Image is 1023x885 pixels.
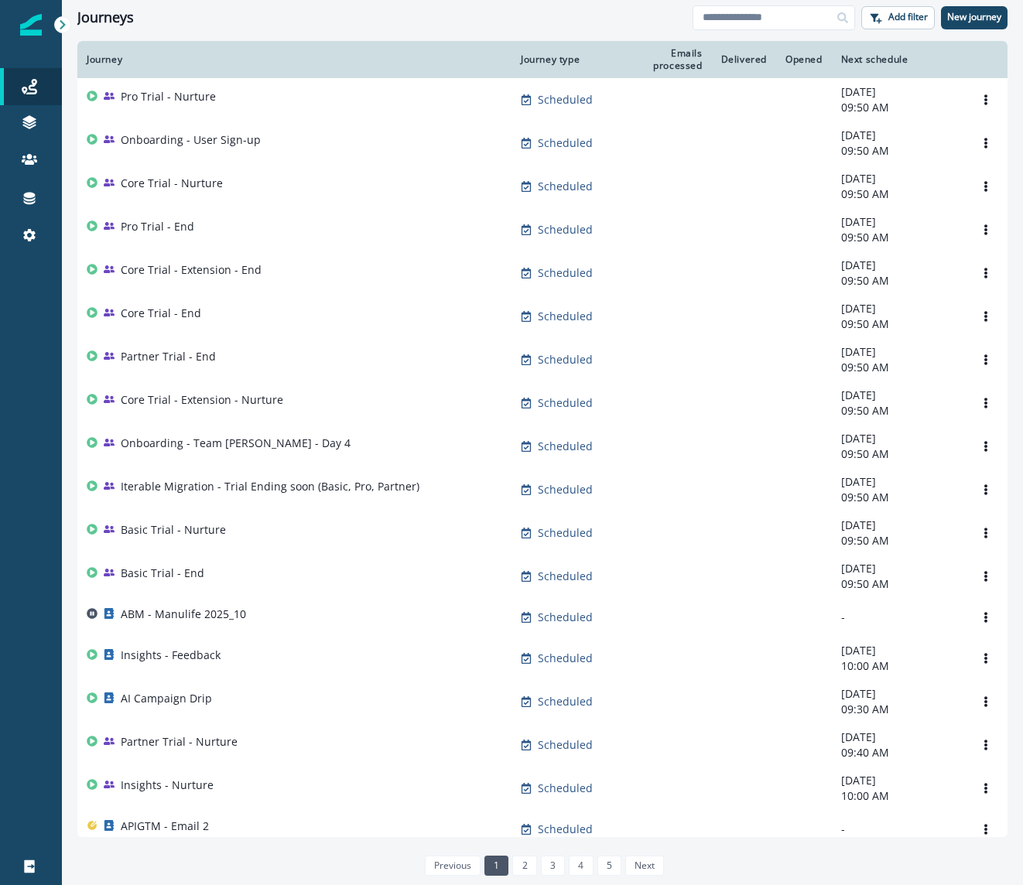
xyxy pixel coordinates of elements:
p: AI Campaign Drip [121,691,212,706]
p: [DATE] [841,84,955,100]
p: 09:50 AM [841,533,955,548]
a: Next page [625,856,664,876]
p: Partner Trial - Nurture [121,734,238,750]
p: APIGTM - Email 2 [121,818,209,834]
a: Page 2 [512,856,536,876]
p: 09:50 AM [841,186,955,202]
p: 09:50 AM [841,316,955,332]
p: Scheduled [538,395,593,411]
button: Options [973,733,998,757]
a: Onboarding - User Sign-upScheduled-[DATE]09:50 AMOptions [77,121,1008,165]
p: 09:50 AM [841,403,955,419]
p: Add filter [888,12,928,22]
a: ABM - Manulife 2025_10Scheduled--Options [77,598,1008,637]
div: Journey [87,53,502,66]
ul: Pagination [421,856,665,876]
p: 09:40 AM [841,745,955,760]
p: Scheduled [538,651,593,666]
button: Options [973,305,998,328]
p: Scheduled [538,92,593,108]
p: Scheduled [538,135,593,151]
p: [DATE] [841,214,955,230]
p: Scheduled [538,694,593,709]
a: Page 5 [597,856,621,876]
p: 10:00 AM [841,788,955,804]
p: ABM - Manulife 2025_10 [121,607,246,622]
a: Insights - NurtureScheduled-[DATE]10:00 AMOptions [77,767,1008,810]
a: Iterable Migration - Trial Ending soon (Basic, Pro, Partner)Scheduled-[DATE]09:50 AMOptions [77,468,1008,511]
a: Partner Trial - EndScheduled-[DATE]09:50 AMOptions [77,338,1008,381]
button: Options [973,391,998,415]
a: Partner Trial - NurtureScheduled-[DATE]09:40 AMOptions [77,723,1008,767]
p: Scheduled [538,822,593,837]
a: Core Trial - EndScheduled-[DATE]09:50 AMOptions [77,295,1008,338]
div: Opened [785,53,823,66]
p: Pro Trial - Nurture [121,89,216,104]
p: Scheduled [538,525,593,541]
p: Iterable Migration - Trial Ending soon (Basic, Pro, Partner) [121,479,419,494]
a: Page 4 [569,856,593,876]
p: 09:50 AM [841,273,955,289]
p: New journey [947,12,1001,22]
p: [DATE] [841,730,955,745]
p: [DATE] [841,431,955,446]
a: Page 3 [541,856,565,876]
p: 09:50 AM [841,143,955,159]
p: Pro Trial - End [121,219,194,234]
p: [DATE] [841,686,955,702]
h1: Journeys [77,9,134,26]
p: Onboarding - Team [PERSON_NAME] - Day 4 [121,436,351,451]
div: Delivered [721,53,767,66]
p: - [841,822,955,837]
button: Options [973,88,998,111]
p: [DATE] [841,128,955,143]
button: Options [973,175,998,198]
button: Options [973,478,998,501]
p: Scheduled [538,352,593,367]
button: Options [973,435,998,458]
p: Scheduled [538,482,593,497]
a: Onboarding - Team [PERSON_NAME] - Day 4Scheduled-[DATE]09:50 AMOptions [77,425,1008,468]
p: Scheduled [538,265,593,281]
p: 09:50 AM [841,100,955,115]
p: Onboarding - User Sign-up [121,132,261,148]
p: Core Trial - Extension - End [121,262,262,278]
button: Options [973,690,998,713]
p: Insights - Feedback [121,648,221,663]
p: Scheduled [538,569,593,584]
p: Basic Trial - End [121,566,204,581]
a: Pro Trial - EndScheduled-[DATE]09:50 AMOptions [77,208,1008,251]
a: APIGTM - Email 2Scheduled--Options [77,810,1008,849]
button: Options [973,818,998,841]
p: [DATE] [841,773,955,788]
a: Core Trial - Extension - NurtureScheduled-[DATE]09:50 AMOptions [77,381,1008,425]
button: Options [973,565,998,588]
button: Options [973,521,998,545]
div: Journey type [521,53,604,66]
button: Options [973,777,998,800]
p: Basic Trial - Nurture [121,522,226,538]
p: [DATE] [841,171,955,186]
p: [DATE] [841,344,955,360]
p: Scheduled [538,309,593,324]
button: Options [973,606,998,629]
p: 09:50 AM [841,360,955,375]
p: Insights - Nurture [121,777,214,793]
button: Options [973,348,998,371]
div: Emails processed [622,47,703,72]
p: Core Trial - Nurture [121,176,223,191]
p: Core Trial - Extension - Nurture [121,392,283,408]
div: Next schedule [841,53,955,66]
p: Scheduled [538,610,593,625]
a: Core Trial - NurtureScheduled-[DATE]09:50 AMOptions [77,165,1008,208]
button: New journey [941,6,1008,29]
p: - [841,610,955,625]
p: [DATE] [841,518,955,533]
button: Options [973,132,998,155]
p: 09:50 AM [841,230,955,245]
p: Scheduled [538,781,593,796]
p: 09:50 AM [841,490,955,505]
a: AI Campaign DripScheduled-[DATE]09:30 AMOptions [77,680,1008,723]
a: Core Trial - Extension - EndScheduled-[DATE]09:50 AMOptions [77,251,1008,295]
img: Inflection [20,14,42,36]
